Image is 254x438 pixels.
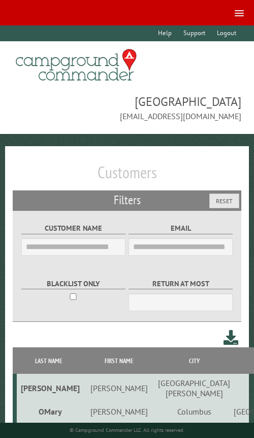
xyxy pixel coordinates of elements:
[13,45,140,85] img: Campground Commander
[156,374,232,402] td: [GEOGRAPHIC_DATA][PERSON_NAME]
[153,25,176,41] a: Help
[70,427,184,433] small: © Campground Commander LLC. All rights reserved.
[13,93,241,122] span: [GEOGRAPHIC_DATA] [EMAIL_ADDRESS][DOMAIN_NAME]
[81,402,156,421] td: [PERSON_NAME]
[81,374,156,402] td: [PERSON_NAME]
[17,402,81,421] td: OMary
[21,223,125,234] label: Customer Name
[17,374,81,402] td: [PERSON_NAME]
[81,347,156,374] th: First Name
[13,190,241,210] h2: Filters
[17,347,81,374] th: Last Name
[224,328,238,347] a: Download this customer list (.csv)
[21,278,125,290] label: Blacklist only
[209,194,239,208] button: Reset
[129,278,233,290] label: Return at most
[156,347,232,374] th: City
[212,25,241,41] a: Logout
[179,25,210,41] a: Support
[13,162,241,190] h1: Customers
[156,402,232,421] td: Columbus
[129,223,233,234] label: Email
